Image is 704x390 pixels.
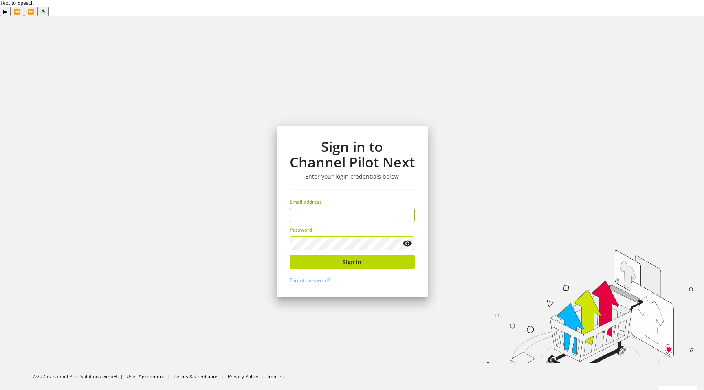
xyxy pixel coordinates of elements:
[290,173,415,180] h3: Enter your login credentials below
[33,373,126,380] li: ©2025 Channel Pilot Solutions GmbH
[290,139,415,170] h1: Sign in to Channel Pilot Next
[390,239,400,248] keeper-lock: Open Keeper Popup
[290,277,330,284] a: Forgot password?
[37,7,49,16] button: Settings
[268,373,284,380] a: Imprint
[343,258,361,266] span: Sign in
[24,7,37,16] button: Forward
[290,226,312,233] span: Password
[174,373,218,380] a: Terms & Conditions
[126,373,164,380] a: User Agreement
[228,373,258,380] a: Privacy Policy
[11,7,24,16] button: Previous
[290,255,415,269] button: Sign in
[290,198,322,205] span: Email address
